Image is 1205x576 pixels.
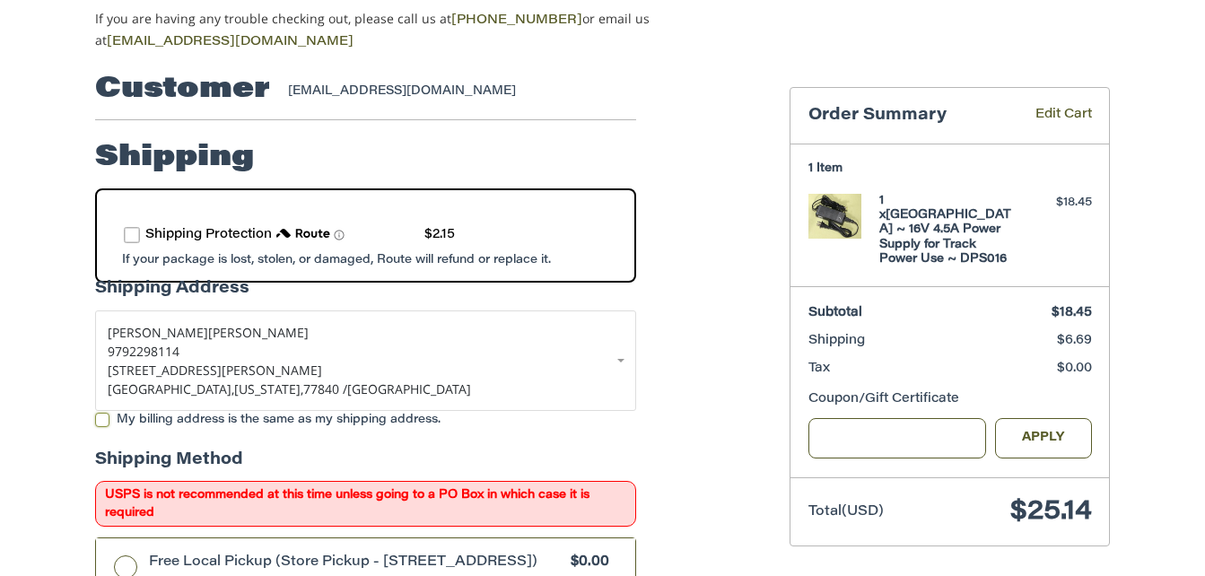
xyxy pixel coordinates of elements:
a: Enter or select a different address [95,310,636,411]
h4: 1 x [GEOGRAPHIC_DATA] ~ 16V 4.5A Power Supply for Track Power Use ~ DPS016 [879,194,1017,266]
span: $0.00 [1057,362,1092,375]
span: Free Local Pickup (Store Pickup - [STREET_ADDRESS]) [149,553,563,573]
h3: Order Summary [808,106,1009,127]
span: Shipping Protection [145,229,272,241]
label: My billing address is the same as my shipping address. [95,413,636,427]
span: [US_STATE], [234,380,303,397]
span: Learn more [334,230,345,240]
input: Gift Certificate or Coupon Code [808,418,987,458]
span: Total (USD) [808,505,884,519]
span: If your package is lost, stolen, or damaged, Route will refund or replace it. [122,254,551,266]
span: $18.45 [1052,307,1092,319]
legend: Shipping Method [95,449,243,482]
h3: 1 Item [808,161,1092,176]
span: Shipping [808,335,865,347]
legend: Shipping Address [95,277,249,310]
span: [PERSON_NAME] [208,324,309,341]
div: Coupon/Gift Certificate [808,390,1092,409]
span: USPS is not recommended at this time unless going to a PO Box in which case it is required [95,481,636,527]
span: [GEOGRAPHIC_DATA], [108,380,234,397]
div: $18.45 [1021,194,1092,212]
a: [PHONE_NUMBER] [451,14,582,27]
div: $2.15 [424,226,455,245]
span: [GEOGRAPHIC_DATA] [347,380,471,397]
a: Edit Cart [1009,106,1092,127]
button: Apply [995,418,1092,458]
div: route shipping protection selector element [124,217,607,254]
span: $6.69 [1057,335,1092,347]
h2: Customer [95,72,270,108]
span: [PERSON_NAME] [108,324,208,341]
span: 9792298114 [108,343,179,360]
span: Subtotal [808,307,862,319]
span: 77840 / [303,380,347,397]
a: [EMAIL_ADDRESS][DOMAIN_NAME] [107,36,354,48]
div: [EMAIL_ADDRESS][DOMAIN_NAME] [288,83,619,100]
span: [STREET_ADDRESS][PERSON_NAME] [108,362,322,379]
span: Tax [808,362,830,375]
h2: Shipping [95,140,254,176]
p: If you are having any trouble checking out, please call us at or email us at [95,9,706,52]
span: $25.14 [1010,499,1092,526]
span: $0.00 [562,553,609,573]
